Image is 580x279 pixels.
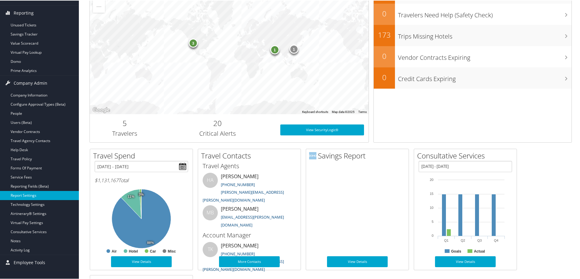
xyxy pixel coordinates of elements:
[14,75,47,90] span: Company Admin
[435,256,496,267] a: View Details
[14,5,34,20] span: Reporting
[203,205,218,220] div: MB
[200,205,299,230] li: [PERSON_NAME]
[451,249,461,253] text: Goals
[309,151,316,159] img: domo-logo.png
[203,241,218,257] div: TK
[289,44,298,53] div: 1
[147,240,154,244] tspan: 88%
[203,161,296,170] h3: Travel Agents
[374,67,572,88] a: 0Credit Cards Expiring
[327,256,388,267] a: View Details
[477,238,482,242] text: Q3
[203,189,284,202] a: [PERSON_NAME][EMAIL_ADDRESS][PERSON_NAME][DOMAIN_NAME]
[430,191,433,195] tspan: 15
[302,109,328,114] button: Keyboard shortcuts
[201,150,301,160] h2: Travel Contacts
[93,150,193,160] h2: Travel Spend
[203,172,218,187] div: HA
[494,238,498,242] text: Q4
[374,3,572,24] a: 0Travelers Need Help (Safety Check)
[374,50,395,61] h2: 0
[374,72,395,82] h2: 0
[474,249,485,253] text: Actual
[164,129,271,137] h3: Critical Alerts
[430,177,433,181] tspan: 20
[138,192,143,196] tspan: 1%
[219,256,280,267] a: More Contacts
[94,117,155,128] h2: 5
[432,233,433,237] tspan: 0
[398,7,572,19] h3: Travelers Need Help (Safety Check)
[398,29,572,40] h3: Trips Missing Hotels
[358,110,367,113] a: Terms (opens in new tab)
[461,238,465,242] text: Q2
[374,29,395,39] h2: 173
[374,8,395,18] h2: 0
[309,150,409,160] h2: Savings Report
[417,150,517,160] h2: Consultative Services
[280,124,364,135] a: View SecurityLogic®
[164,117,271,128] h2: 20
[444,238,449,242] text: Q1
[128,194,134,198] tspan: 11%
[150,249,156,253] text: Car
[91,106,111,114] a: Open this area in Google Maps (opens a new window)
[200,241,299,274] li: [PERSON_NAME]
[200,172,299,205] li: [PERSON_NAME]
[14,254,45,270] span: Employee Tools
[94,129,155,137] h3: Travelers
[332,110,355,113] span: Map data ©2025
[95,176,188,183] h6: Total
[398,71,572,83] h3: Credit Cards Expiring
[129,249,138,253] text: Hotel
[188,38,197,47] div: 3
[221,214,284,227] a: [EMAIL_ADDRESS][PERSON_NAME][DOMAIN_NAME]
[374,24,572,46] a: 173Trips Missing Hotels
[432,219,433,223] tspan: 5
[270,44,279,53] div: 1
[374,46,572,67] a: 0Vendor Contracts Expiring
[430,205,433,209] tspan: 10
[221,181,255,187] a: [PHONE_NUMBER]
[95,176,118,183] span: $1,131,167
[398,50,572,61] h3: Vendor Contracts Expiring
[111,256,172,267] a: View Details
[221,250,255,256] a: [PHONE_NUMBER]
[112,249,117,253] text: Air
[168,249,176,253] text: Misc
[203,230,296,239] h3: Account Manager
[139,192,144,196] tspan: 0%
[91,106,111,114] img: Google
